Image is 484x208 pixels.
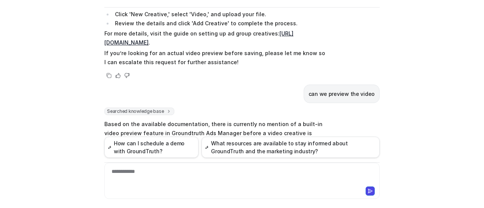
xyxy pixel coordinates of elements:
[104,120,326,147] p: Based on the available documentation, there is currently no mention of a built-in video preview f...
[113,10,326,19] li: Click 'New Creative,' select 'Video,' and upload your file.
[104,137,199,158] button: How can I schedule a demo with GroundTruth?
[113,19,326,28] li: Review the details and click 'Add Creative' to complete the process.
[104,29,326,47] p: For more details, visit the guide on setting up ad group creatives: .
[104,49,326,67] p: If you’re looking for an actual video preview before saving, please let me know so I can escalate...
[104,108,174,115] span: Searched knowledge base
[309,89,375,99] p: can we preview the video
[202,137,380,158] button: What resources are available to stay informed about GroundTruth and the marketing industry?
